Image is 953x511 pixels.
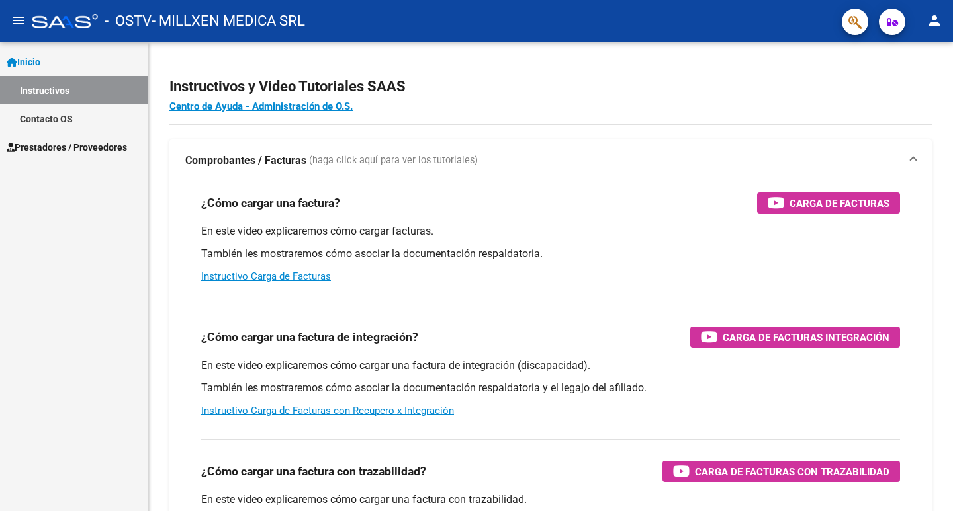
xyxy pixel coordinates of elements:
[169,74,932,99] h2: Instructivos y Video Tutoriales SAAS
[201,328,418,346] h3: ¿Cómo cargar una factura de integración?
[152,7,305,36] span: - MILLXEN MEDICA SRL
[309,153,478,168] span: (haga click aquí para ver los tutoriales)
[201,224,900,239] p: En este video explicaremos cómo cargar facturas.
[7,140,127,155] span: Prestadores / Proveedores
[201,194,340,212] h3: ¿Cómo cargar una factura?
[757,192,900,214] button: Carga de Facturas
[790,195,889,212] span: Carga de Facturas
[169,139,932,182] mat-expansion-panel-header: Comprobantes / Facturas (haga click aquí para ver los tutoriales)
[908,466,940,498] iframe: Intercom live chat
[662,461,900,482] button: Carga de Facturas con Trazabilidad
[690,327,900,348] button: Carga de Facturas Integración
[201,358,900,373] p: En este video explicaremos cómo cargar una factura de integración (discapacidad).
[201,247,900,261] p: También les mostraremos cómo asociar la documentación respaldatoria.
[169,100,353,112] a: Centro de Ayuda - Administración de O.S.
[201,381,900,395] p: También les mostraremos cómo asociar la documentación respaldatoria y el legajo del afiliado.
[695,463,889,480] span: Carga de Facturas con Trazabilidad
[201,462,426,481] h3: ¿Cómo cargar una factura con trazabilidad?
[11,13,26,28] mat-icon: menu
[201,270,331,282] a: Instructivo Carga de Facturas
[185,153,306,168] strong: Comprobantes / Facturas
[105,7,152,36] span: - OSTV
[927,13,942,28] mat-icon: person
[7,55,40,69] span: Inicio
[723,329,889,346] span: Carga de Facturas Integración
[201,405,454,416] a: Instructivo Carga de Facturas con Recupero x Integración
[201,492,900,507] p: En este video explicaremos cómo cargar una factura con trazabilidad.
